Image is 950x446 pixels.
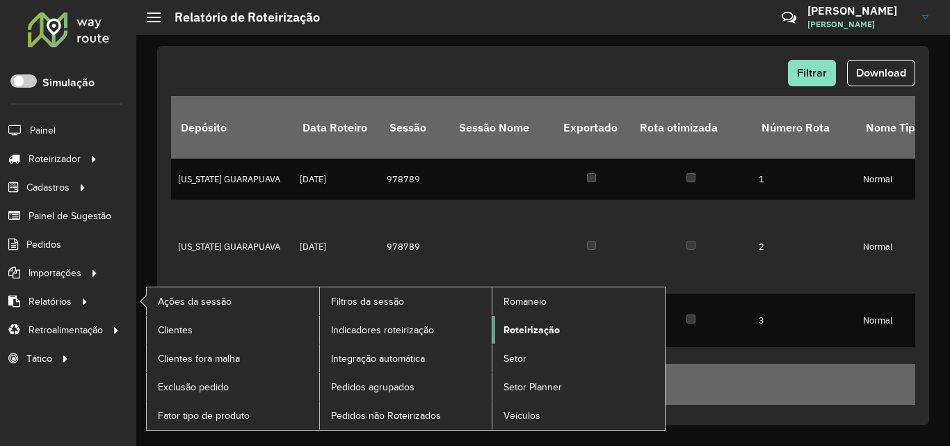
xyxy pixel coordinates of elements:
[26,237,61,252] span: Pedidos
[774,3,804,33] a: Contato Rápido
[331,351,425,366] span: Integração automática
[554,96,630,159] th: Exportado
[161,10,320,25] h2: Relatório de Roteirização
[492,373,665,401] a: Setor Planner
[847,60,915,86] button: Download
[30,123,56,138] span: Painel
[171,159,293,199] td: [US_STATE] GUARAPUAVA
[492,287,665,315] a: Romaneio
[158,351,240,366] span: Clientes fora malha
[788,60,836,86] button: Filtrar
[147,316,319,344] a: Clientes
[331,323,434,337] span: Indicadores roteirização
[320,373,492,401] a: Pedidos agrupados
[29,209,111,223] span: Painel de Sugestão
[293,159,380,199] td: [DATE]
[797,67,827,79] span: Filtrar
[158,380,229,395] span: Exclusão pedido
[380,96,449,159] th: Sessão
[504,380,562,395] span: Setor Planner
[492,401,665,429] a: Veículos
[752,200,856,294] td: 2
[331,408,441,423] span: Pedidos não Roteirizados
[158,408,250,423] span: Fator tipo de produto
[752,347,856,441] td: 4
[26,351,52,366] span: Tático
[147,401,319,429] a: Fator tipo de produto
[158,294,232,309] span: Ações da sessão
[293,96,380,159] th: Data Roteiro
[504,323,560,337] span: Roteirização
[171,96,293,159] th: Depósito
[158,323,193,337] span: Clientes
[320,344,492,372] a: Integração automática
[29,323,103,337] span: Retroalimentação
[331,294,404,309] span: Filtros da sessão
[29,266,81,280] span: Importações
[293,200,380,294] td: [DATE]
[630,96,752,159] th: Rota otimizada
[752,159,856,199] td: 1
[320,287,492,315] a: Filtros da sessão
[320,401,492,429] a: Pedidos não Roteirizados
[752,294,856,348] td: 3
[807,4,912,17] h3: [PERSON_NAME]
[171,200,293,294] td: [US_STATE] GUARAPUAVA
[147,287,319,315] a: Ações da sessão
[492,344,665,372] a: Setor
[504,408,540,423] span: Veículos
[380,200,449,294] td: 978789
[807,18,912,31] span: [PERSON_NAME]
[449,96,554,159] th: Sessão Nome
[504,294,547,309] span: Romaneio
[29,152,81,166] span: Roteirizador
[492,316,665,344] a: Roteirização
[504,351,526,366] span: Setor
[856,67,906,79] span: Download
[147,373,319,401] a: Exclusão pedido
[331,380,414,395] span: Pedidos agrupados
[147,344,319,372] a: Clientes fora malha
[380,159,449,199] td: 978789
[320,316,492,344] a: Indicadores roteirização
[26,180,70,195] span: Cadastros
[42,74,95,91] label: Simulação
[29,294,72,309] span: Relatórios
[752,96,856,159] th: Número Rota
